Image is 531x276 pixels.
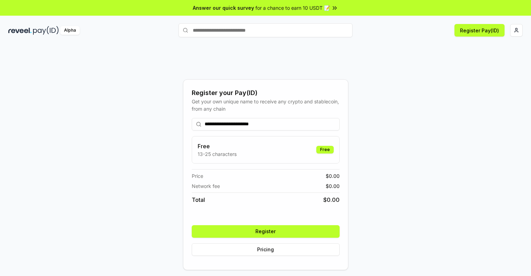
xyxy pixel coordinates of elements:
[255,4,330,11] span: for a chance to earn 10 USDT 📝
[192,182,220,190] span: Network fee
[326,182,340,190] span: $ 0.00
[60,26,80,35] div: Alpha
[192,98,340,112] div: Get your own unique name to receive any crypto and stablecoin, from any chain
[198,150,237,158] p: 13-25 characters
[193,4,254,11] span: Answer our quick survey
[192,196,205,204] span: Total
[33,26,59,35] img: pay_id
[192,225,340,238] button: Register
[454,24,505,37] button: Register Pay(ID)
[323,196,340,204] span: $ 0.00
[316,146,334,153] div: Free
[192,172,203,180] span: Price
[326,172,340,180] span: $ 0.00
[192,88,340,98] div: Register your Pay(ID)
[198,142,237,150] h3: Free
[192,243,340,256] button: Pricing
[8,26,32,35] img: reveel_dark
